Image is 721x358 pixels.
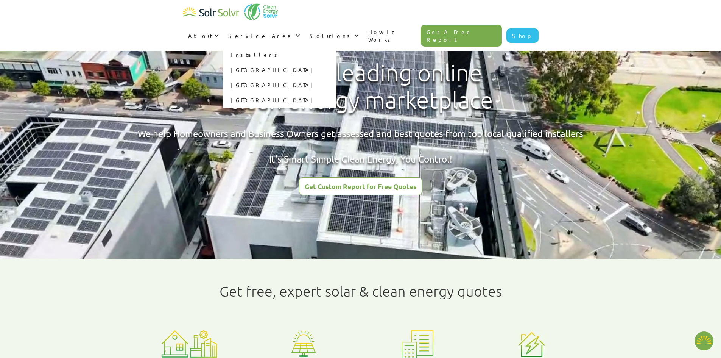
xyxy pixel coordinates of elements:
[421,25,502,47] a: Get A Free Report
[506,28,539,43] a: Shop
[223,47,336,62] a: Installers
[305,183,416,190] div: Get Custom Report for Free Quotes
[220,283,502,300] h1: Get free, expert solar & clean energy quotes
[228,32,294,39] div: Service Area
[223,92,336,108] a: [GEOGRAPHIC_DATA]
[223,77,336,92] a: [GEOGRAPHIC_DATA]
[695,331,713,350] img: 1702586718.png
[223,62,336,77] a: [GEOGRAPHIC_DATA]
[223,24,304,47] div: Service Area
[221,59,500,114] h1: Canada's leading online clean energy marketplace
[695,331,713,350] button: Open chatbot widget
[223,47,336,108] nav: Service Area
[304,24,363,47] div: Solutions
[188,32,212,39] div: About
[299,177,422,195] a: Get Custom Report for Free Quotes
[363,20,421,51] a: How It Works
[138,127,583,166] div: We help Homeowners and Business Owners get assessed and best quotes from top local qualified inst...
[183,24,223,47] div: About
[310,32,352,39] div: Solutions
